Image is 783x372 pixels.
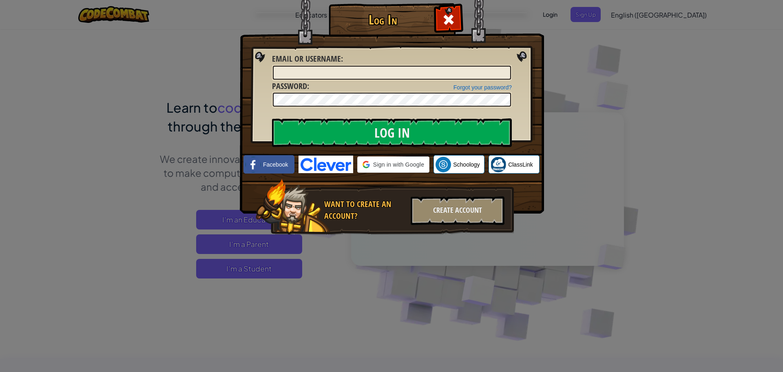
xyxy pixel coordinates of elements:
[373,160,424,169] span: Sign in with Google
[246,157,261,172] img: facebook_small.png
[272,53,341,64] span: Email or Username
[331,13,435,27] h1: Log In
[436,157,451,172] img: schoology.png
[272,118,512,147] input: Log In
[508,160,533,169] span: ClassLink
[272,53,343,65] label: :
[453,84,512,91] a: Forgot your password?
[272,80,309,92] label: :
[324,198,406,222] div: Want to create an account?
[263,160,288,169] span: Facebook
[357,156,429,173] div: Sign in with Google
[453,160,480,169] span: Schoology
[411,196,504,225] div: Create Account
[272,80,307,91] span: Password
[299,156,353,173] img: clever-logo-blue.png
[491,157,506,172] img: classlink-logo-small.png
